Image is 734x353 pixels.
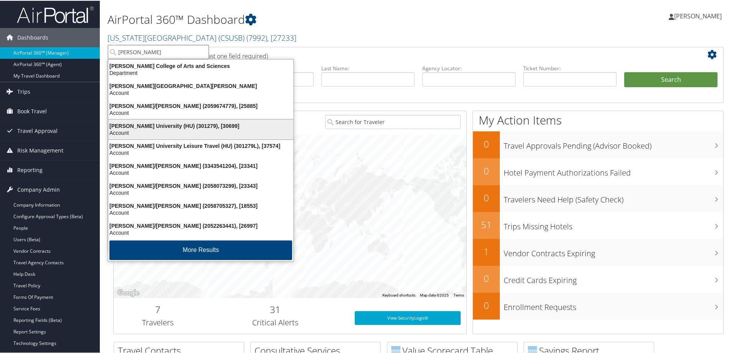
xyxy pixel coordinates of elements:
span: ( 7992 ) [246,32,267,42]
span: Risk Management [17,140,63,159]
div: [PERSON_NAME]/[PERSON_NAME] (2058073299), [23343] [104,182,298,189]
label: Ticket Number: [523,64,617,71]
h3: Vendor Contracts Expiring [504,244,723,258]
div: [PERSON_NAME]/[PERSON_NAME] (2058705327), [18553] [104,202,298,209]
a: 0Enrollment Requests [473,292,723,319]
a: [PERSON_NAME] [669,4,729,27]
h2: 0 [473,191,500,204]
div: Account [104,189,298,196]
img: airportal-logo.png [17,5,94,23]
div: Account [104,109,298,116]
div: Account [104,149,298,156]
a: Open this area in Google Maps (opens a new window) [116,287,141,297]
h3: Travelers [119,317,196,327]
a: 1Vendor Contracts Expiring [473,238,723,265]
h2: 1 [473,244,500,257]
h2: Airtinerary Lookup [119,48,667,61]
span: Reporting [17,160,43,179]
div: Account [104,89,298,96]
a: 0Travel Approvals Pending (Advisor Booked) [473,131,723,157]
label: Last Name: [321,64,415,71]
input: Search Accounts [108,44,209,58]
a: 0Credit Cards Expiring [473,265,723,292]
h2: 0 [473,298,500,311]
label: Agency Locator: [422,64,516,71]
h2: 0 [473,271,500,284]
h2: 7 [119,302,196,315]
h3: Enrollment Requests [504,297,723,312]
h3: Credit Cards Expiring [504,270,723,285]
div: [PERSON_NAME] University Leisure Travel (HU) (301279L), [37574] [104,142,298,149]
div: Account [104,229,298,235]
div: [PERSON_NAME] University (HU) (301279), [30699] [104,122,298,129]
h3: Hotel Payment Authorizations Failed [504,163,723,177]
h2: 51 [473,217,500,230]
button: More Results [109,240,292,259]
h3: Travel Approvals Pending (Advisor Booked) [504,136,723,151]
a: Terms (opens in new tab) [453,292,464,297]
span: Book Travel [17,101,47,120]
img: Google [116,287,141,297]
h2: 0 [473,164,500,177]
a: 0Travelers Need Help (Safety Check) [473,184,723,211]
span: [PERSON_NAME] [674,11,722,20]
div: [PERSON_NAME]/[PERSON_NAME] (2059674779), [25885] [104,102,298,109]
h3: Trips Missing Hotels [504,217,723,231]
h2: 0 [473,137,500,150]
span: Company Admin [17,179,60,199]
div: Account [104,209,298,215]
h1: My Action Items [473,111,723,128]
span: Dashboards [17,27,48,46]
h1: AirPortal 360™ Dashboard [107,11,522,27]
a: 0Hotel Payment Authorizations Failed [473,157,723,184]
button: Keyboard shortcuts [382,292,415,297]
span: (at least one field required) [195,51,268,60]
a: View SecurityLogic® [355,310,461,324]
span: Trips [17,81,30,101]
div: [PERSON_NAME][GEOGRAPHIC_DATA][PERSON_NAME] [104,82,298,89]
h3: Travelers Need Help (Safety Check) [504,190,723,204]
span: Travel Approval [17,121,58,140]
input: Search for Traveler [325,114,461,128]
div: Department [104,69,298,76]
h2: 31 [208,302,343,315]
span: , [ 27233 ] [267,32,296,42]
div: Account [104,169,298,176]
div: [PERSON_NAME]/[PERSON_NAME] (3343541204), [23341] [104,162,298,169]
a: [US_STATE][GEOGRAPHIC_DATA] (CSUSB) [107,32,296,42]
a: 51Trips Missing Hotels [473,211,723,238]
div: [PERSON_NAME]/[PERSON_NAME] (2052263441), [26997] [104,222,298,229]
span: Map data ©2025 [420,292,449,297]
h3: Critical Alerts [208,317,343,327]
div: Account [104,129,298,136]
button: Search [624,71,717,87]
div: [PERSON_NAME] College of Arts and Sciences [104,62,298,69]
